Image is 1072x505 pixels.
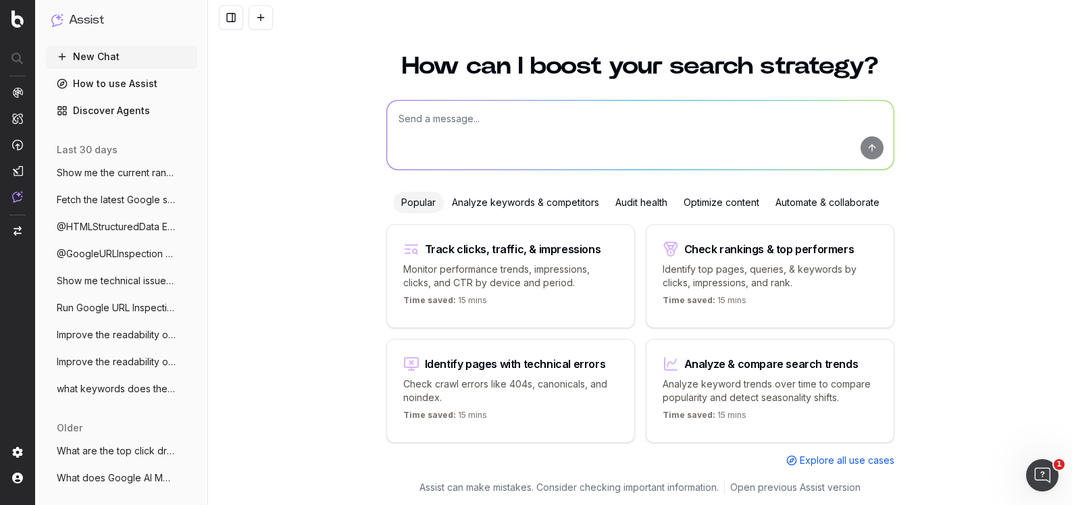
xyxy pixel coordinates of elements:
[12,447,23,458] img: Setting
[46,351,197,373] button: Improve the readability of [URL]
[403,263,618,290] p: Monitor performance trends, impressions, clicks, and CTR by device and period.
[46,270,197,292] button: Show me technical issues with this page:
[800,454,894,467] span: Explore all use cases
[46,100,197,122] a: Discover Agents
[386,54,894,78] h1: How can I boost your search strategy?
[786,454,894,467] a: Explore all use cases
[46,297,197,319] button: Run Google URL Inspection for [URL]
[444,192,607,213] div: Analyze keywords & competitors
[403,295,487,311] p: 15 mins
[14,226,22,236] img: Switch project
[403,377,618,404] p: Check crawl errors like 404s, canonicals, and noindex.
[57,166,176,180] span: Show me the current rankings for https:/
[12,139,23,151] img: Activation
[12,165,23,176] img: Studio
[51,14,63,26] img: Assist
[57,301,176,315] span: Run Google URL Inspection for [URL]
[675,192,767,213] div: Optimize content
[403,295,456,305] span: Time saved:
[419,481,719,494] p: Assist can make mistakes. Consider checking important information.
[46,467,197,489] button: What does Google AI Mode say about 'clon
[11,10,24,28] img: Botify logo
[663,263,877,290] p: Identify top pages, queries, & keywords by clicks, impressions, and rank.
[607,192,675,213] div: Audit health
[57,355,176,369] span: Improve the readability of [URL]
[1026,459,1058,491] iframe: Intercom live chat
[69,11,104,30] h1: Assist
[46,46,197,68] button: New Chat
[663,410,715,420] span: Time saved:
[46,162,197,184] button: Show me the current rankings for https:/
[403,410,456,420] span: Time saved:
[57,193,176,207] span: Fetch the latest Google search results f
[684,358,859,369] div: Analyze & compare search trends
[663,377,877,404] p: Analyze keyword trends over time to compare popularity and detect seasonality shifts.
[393,192,444,213] div: Popular
[12,191,23,203] img: Assist
[767,192,888,213] div: Automate & collaborate
[403,410,487,426] p: 15 mins
[57,328,176,342] span: Improve the readability of Designing a T
[46,243,197,265] button: @GoogleURLInspection Run Google URL Insp
[663,295,746,311] p: 15 mins
[1054,459,1065,470] span: 1
[684,244,854,255] div: Check rankings & top performers
[57,220,176,234] span: @HTMLStructuredData Extract the structur
[57,471,176,485] span: What does Google AI Mode say about 'clon
[57,382,176,396] span: what keywords does the following page ra
[57,421,82,435] span: older
[57,444,176,458] span: What are the top click driving keywords
[425,358,606,369] div: Identify pages with technical errors
[57,143,118,157] span: last 30 days
[46,324,197,346] button: Improve the readability of Designing a T
[730,481,861,494] a: Open previous Assist version
[663,295,715,305] span: Time saved:
[425,244,601,255] div: Track clicks, traffic, & impressions
[663,410,746,426] p: 15 mins
[46,216,197,238] button: @HTMLStructuredData Extract the structur
[57,247,176,261] span: @GoogleURLInspection Run Google URL Insp
[46,73,197,95] a: How to use Assist
[57,274,176,288] span: Show me technical issues with this page:
[46,189,197,211] button: Fetch the latest Google search results f
[12,113,23,124] img: Intelligence
[12,87,23,98] img: Analytics
[46,440,197,462] button: What are the top click driving keywords
[51,11,192,30] button: Assist
[12,473,23,483] img: My account
[46,378,197,400] button: what keywords does the following page ra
